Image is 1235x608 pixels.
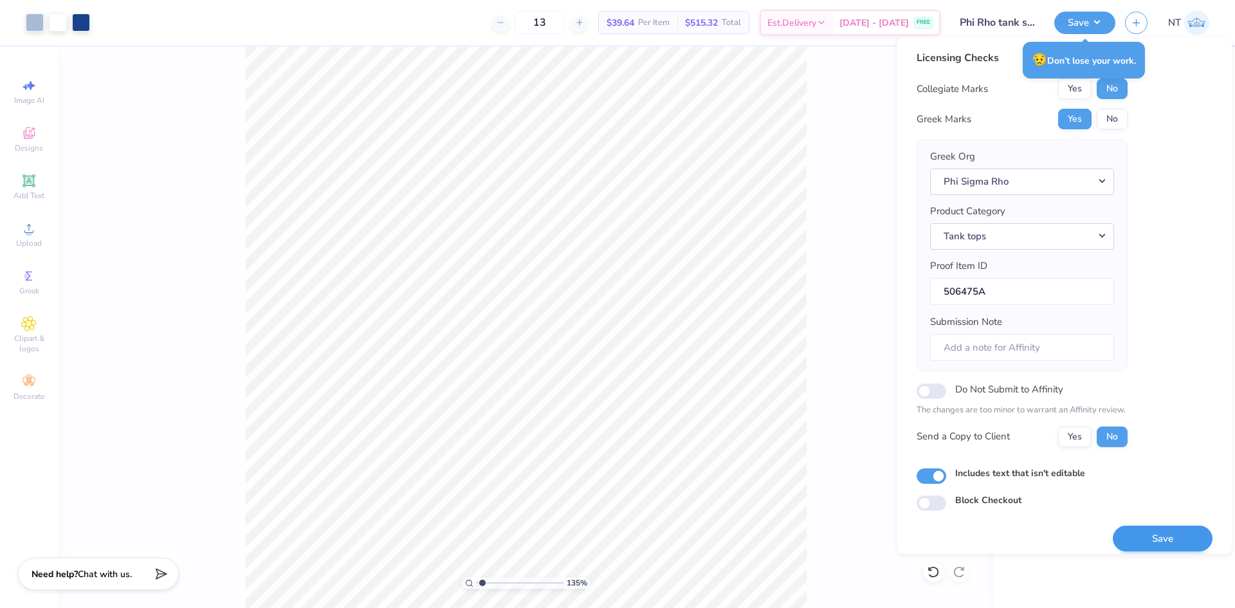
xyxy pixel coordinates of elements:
[1097,109,1128,129] button: No
[917,18,930,27] span: FREE
[14,190,44,201] span: Add Text
[917,404,1128,417] p: The changes are too minor to warrant an Affinity review.
[930,223,1114,250] button: Tank tops
[1058,427,1092,447] button: Yes
[722,16,741,30] span: Total
[32,568,78,580] strong: Need help?
[917,50,1128,66] div: Licensing Checks
[1168,10,1209,35] a: NT
[930,169,1114,195] button: Phi Sigma Rho
[15,143,43,153] span: Designs
[1032,51,1047,68] span: 😥
[1113,526,1212,552] button: Save
[1184,10,1209,35] img: Nestor Talens
[955,493,1021,507] label: Block Checkout
[917,429,1010,444] div: Send a Copy to Client
[1097,427,1128,447] button: No
[607,16,634,30] span: $39.64
[515,11,565,34] input: – –
[767,16,816,30] span: Est. Delivery
[78,568,132,580] span: Chat with us.
[955,466,1085,480] label: Includes text that isn't editable
[950,10,1045,35] input: Untitled Design
[1058,109,1092,129] button: Yes
[839,16,909,30] span: [DATE] - [DATE]
[930,315,1002,329] label: Submission Note
[6,333,51,354] span: Clipart & logos
[14,391,44,401] span: Decorate
[1168,15,1181,30] span: NT
[930,334,1114,362] input: Add a note for Affinity
[685,16,718,30] span: $515.32
[917,112,971,127] div: Greek Marks
[567,577,587,589] span: 135 %
[1023,42,1145,78] div: Don’t lose your work.
[1097,78,1128,99] button: No
[930,204,1005,219] label: Product Category
[1058,78,1092,99] button: Yes
[14,95,44,106] span: Image AI
[917,82,988,97] div: Collegiate Marks
[19,286,39,296] span: Greek
[16,238,42,248] span: Upload
[955,381,1063,398] label: Do Not Submit to Affinity
[930,259,987,273] label: Proof Item ID
[1054,12,1115,34] button: Save
[930,149,975,164] label: Greek Org
[638,16,670,30] span: Per Item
